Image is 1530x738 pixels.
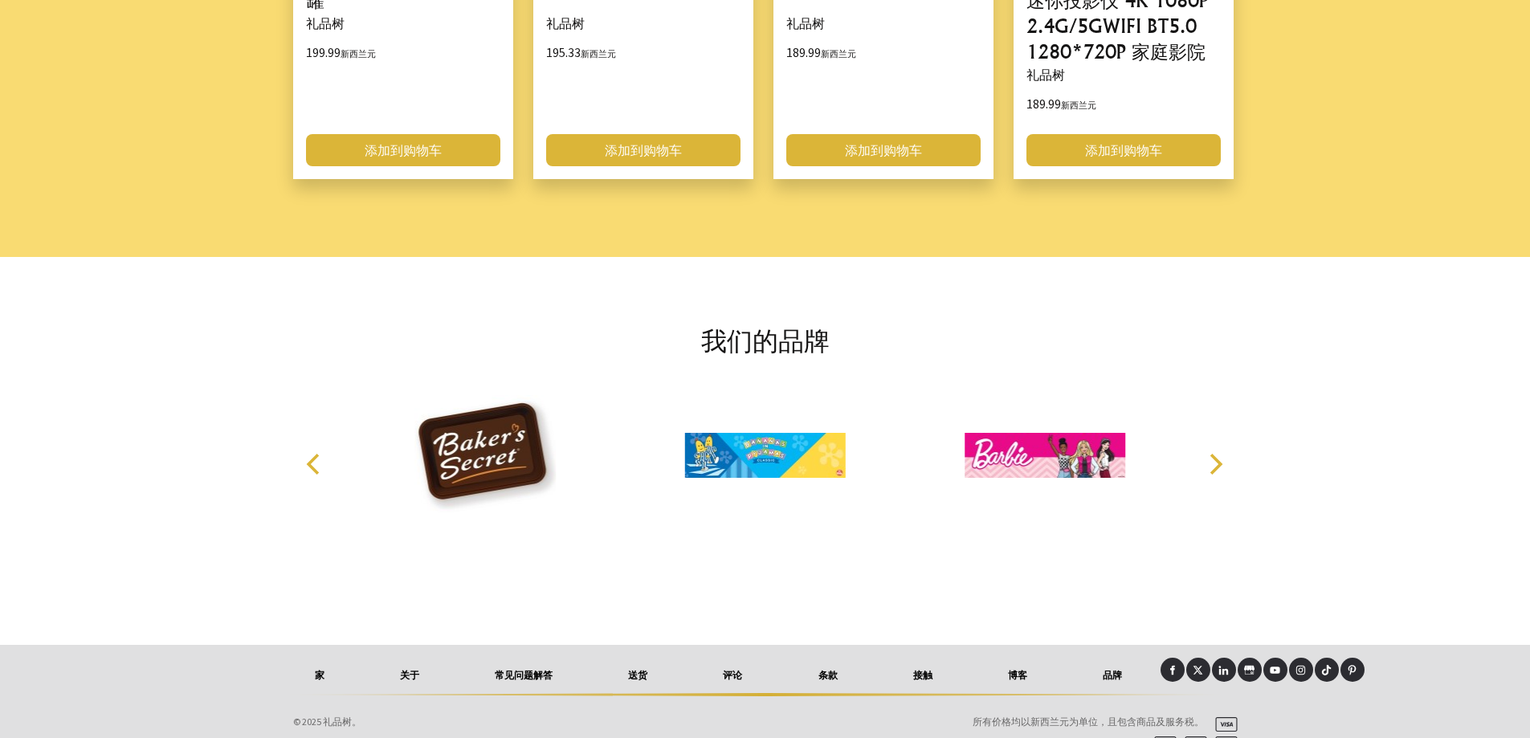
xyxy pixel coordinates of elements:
font: 关于 [400,669,419,681]
a: X（推特） [1186,658,1210,682]
font: 接触 [913,669,932,681]
font: © 2025 礼品树。 [293,716,361,728]
img: visa.svg [1209,717,1238,732]
font: 我们的品牌 [701,324,830,357]
a: 添加到购物车 [786,134,981,166]
font: 送货 [628,669,647,681]
a: Instagram [1289,658,1313,682]
img: 芭比 [965,395,1125,516]
font: 所有价格均以新西兰元为单位，且包含​​商品及服务税。 [973,716,1204,728]
font: 常见问题解答 [495,669,553,681]
a: YouTube [1263,658,1287,682]
a: 品牌 [1065,658,1160,693]
img: 贝克的秘密 [405,395,565,516]
a: 评论 [685,658,780,693]
a: LinkedIn [1212,658,1236,682]
a: 常见问题解答 [457,658,590,693]
font: 添加到购物车 [845,142,922,158]
a: 条款 [781,658,875,693]
font: 品牌 [1103,669,1122,681]
a: 抖音 [1315,658,1339,682]
a: 博客 [970,658,1065,693]
a: 添加到购物车 [306,134,500,166]
a: Pinterest [1340,658,1365,682]
a: 接触 [875,658,970,693]
font: 博客 [1008,669,1027,681]
a: 送货 [590,658,685,693]
a: 关于 [362,658,457,693]
a: 添加到购物车 [1026,134,1221,166]
font: 添加到购物车 [365,142,442,158]
a: 家 [277,658,362,693]
a: 添加到购物车 [546,134,741,166]
a: Facebook [1161,658,1185,682]
img: 睡衣里的香蕉 [685,395,846,516]
font: 家 [315,669,324,681]
font: 评论 [723,669,742,681]
font: 添加到购物车 [1085,142,1162,158]
font: 添加到购物车 [605,142,682,158]
button: 下一个 [1197,446,1233,482]
font: 条款 [818,669,838,681]
button: 以前的 [298,446,333,482]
